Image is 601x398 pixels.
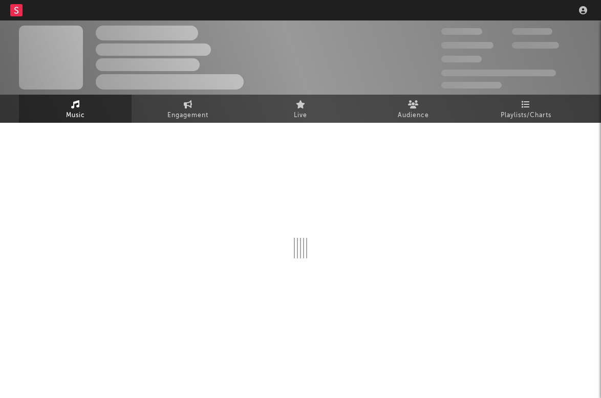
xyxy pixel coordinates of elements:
span: 100,000 [441,56,482,62]
span: Music [66,109,85,122]
span: 50,000,000 [441,42,493,49]
span: 100,000 [512,28,552,35]
span: Jump Score: 85.0 [441,82,502,89]
span: Audience [398,109,429,122]
span: 50,000,000 Monthly Listeners [441,70,556,76]
a: Audience [357,95,469,123]
a: Live [244,95,357,123]
a: Engagement [132,95,244,123]
a: Playlists/Charts [469,95,582,123]
span: 1,000,000 [512,42,559,49]
span: Playlists/Charts [501,109,551,122]
span: Live [294,109,307,122]
span: 300,000 [441,28,482,35]
a: Music [19,95,132,123]
span: Engagement [167,109,208,122]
